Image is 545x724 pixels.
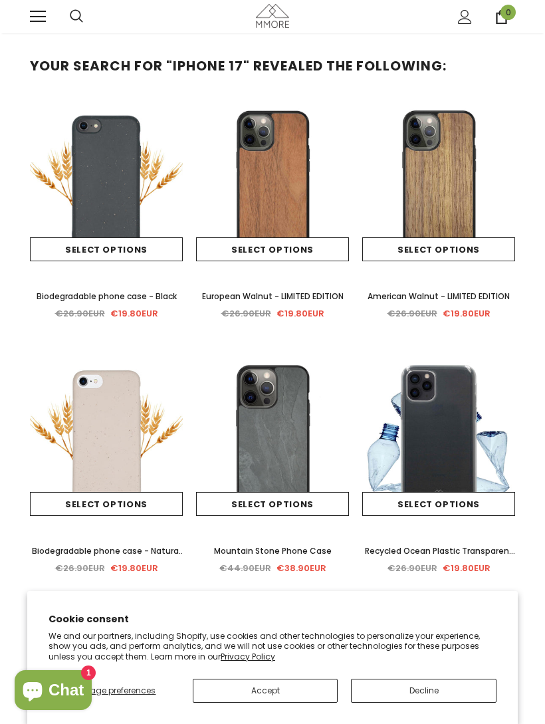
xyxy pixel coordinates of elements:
[221,307,271,320] span: €26.90EUR
[387,562,437,574] span: €26.90EUR
[196,237,349,261] a: Select options
[214,545,332,556] span: Mountain Stone Phone Case
[362,237,515,261] a: Select options
[276,562,326,574] span: €38.90EUR
[202,291,344,302] span: European Walnut - LIMITED EDITION
[30,289,183,304] a: Biodegradable phone case - Black
[193,679,338,703] button: Accept
[253,57,447,75] span: revealed the following:
[219,562,271,574] span: €44.90EUR
[49,612,496,626] h2: Cookie consent
[196,544,349,558] a: Mountain Stone Phone Case
[500,5,516,20] span: 0
[494,10,508,24] a: 0
[387,307,437,320] span: €26.90EUR
[443,562,490,574] span: €19.80EUR
[166,57,250,75] strong: "iphone 17"
[443,307,490,320] span: €19.80EUR
[362,544,515,558] a: Recycled Ocean Plastic Transparent Phone Case
[30,57,163,75] span: Your search for
[256,4,289,27] img: MMORE Cases
[362,289,515,304] a: American Walnut - LIMITED EDITION
[55,562,105,574] span: €26.90EUR
[351,679,496,703] button: Decline
[110,307,158,320] span: €19.80EUR
[37,291,177,302] span: Biodegradable phone case - Black
[221,651,275,662] a: Privacy Policy
[196,492,349,516] a: Select options
[110,562,158,574] span: €19.80EUR
[32,545,185,571] span: Biodegradable phone case - Natural White
[55,307,105,320] span: €26.90EUR
[11,670,96,713] inbox-online-store-chat: Shopify online store chat
[30,492,183,516] a: Select options
[362,492,515,516] a: Select options
[276,307,324,320] span: €19.80EUR
[72,685,156,696] span: Manage preferences
[196,289,349,304] a: European Walnut - LIMITED EDITION
[365,545,515,571] span: Recycled Ocean Plastic Transparent Phone Case
[49,679,179,703] button: Manage preferences
[30,544,183,558] a: Biodegradable phone case - Natural White
[49,631,496,662] p: We and our partners, including Shopify, use cookies and other technologies to personalize your ex...
[368,291,510,302] span: American Walnut - LIMITED EDITION
[30,237,183,261] a: Select options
